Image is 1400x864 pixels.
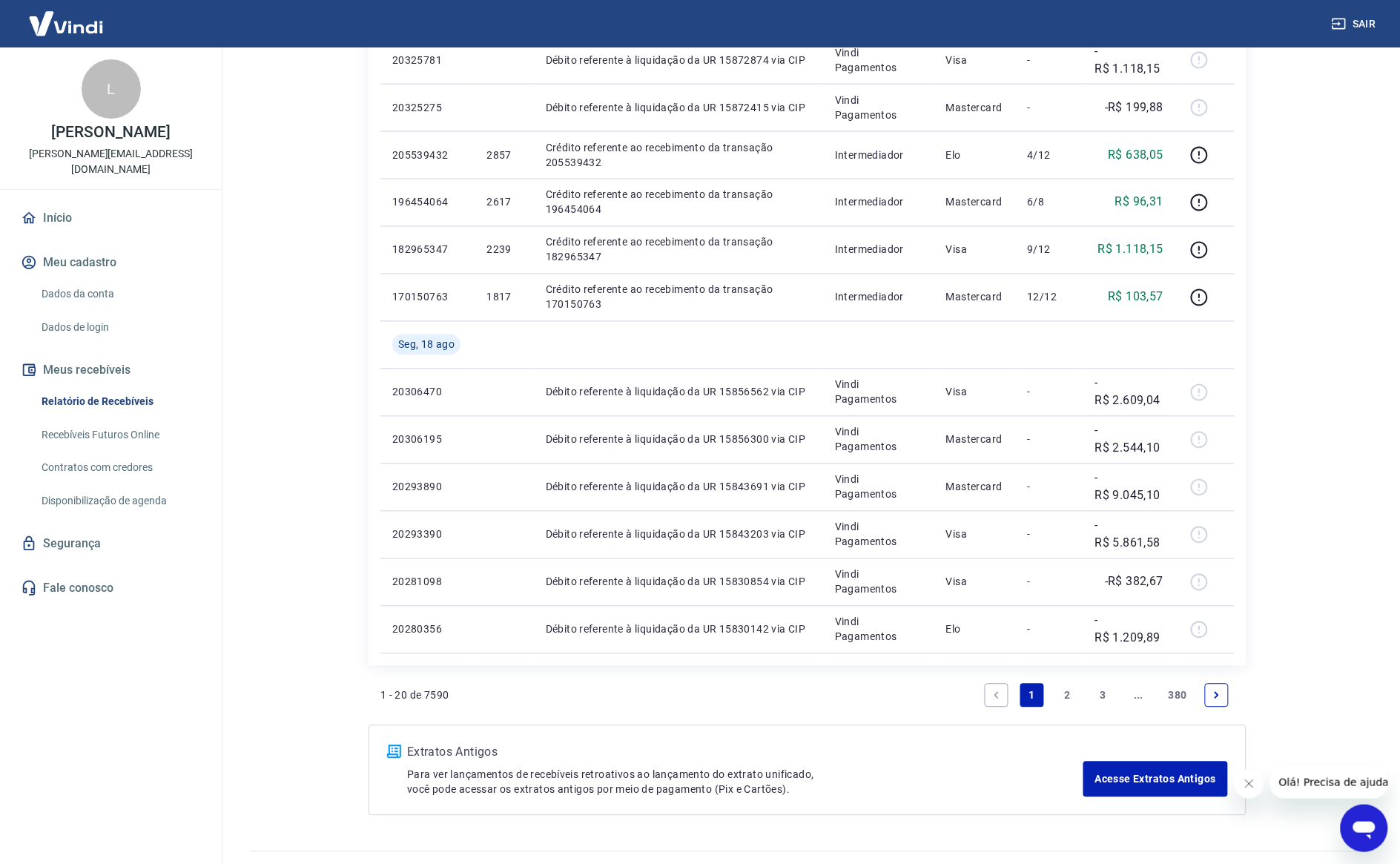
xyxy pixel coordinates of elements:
[835,472,922,502] p: Vindi Pagamentos
[12,146,210,177] p: [PERSON_NAME][EMAIL_ADDRESS][DOMAIN_NAME]
[835,567,922,597] p: Vindi Pagamentos
[1095,612,1163,647] p: -R$ 1.209,89
[1092,684,1115,708] a: Page 3
[1028,480,1072,495] p: -
[1329,10,1382,38] button: Sair
[946,527,1004,542] p: Visa
[1095,42,1163,78] p: -R$ 1.118,15
[946,480,1004,495] p: Mastercard
[392,527,463,542] p: 20293390
[835,45,922,75] p: Vindi Pagamentos
[1028,195,1072,210] p: 6/8
[946,195,1004,210] p: Mastercard
[18,527,204,560] a: Segurança
[486,195,521,210] p: 2617
[1163,684,1193,708] a: Page 380
[1115,194,1163,211] p: R$ 96,31
[1105,99,1163,116] p: -R$ 199,88
[546,140,811,170] p: Crédito referente ao recebimento da transação 205539432
[1109,146,1164,164] p: R$ 638,05
[546,235,811,265] p: Crédito referente ao recebimento da transação 182965347
[398,337,455,352] span: Seg, 18 ago
[835,195,922,210] p: Intermediador
[946,385,1004,400] p: Visa
[546,283,811,312] p: Crédito referente ao recebimento da transação 170150763
[18,202,204,234] a: Início
[392,432,463,447] p: 20306195
[392,290,463,305] p: 170150763
[392,243,463,257] p: 182965347
[1028,527,1072,542] p: -
[985,684,1008,708] a: Previous page
[392,480,463,495] p: 20293890
[1028,432,1072,447] p: -
[36,386,204,417] a: Relatório de Recebíveis
[18,572,204,604] a: Fale conosco
[486,243,521,257] p: 2239
[1028,575,1072,590] p: -
[546,100,811,115] p: Débito referente à liquidação da UR 15872415 via CIP
[486,148,521,162] p: 2857
[36,486,204,516] a: Disponibilização de agenda
[546,575,811,590] p: Débito referente à liquidação da UR 15830854 via CIP
[36,279,204,309] a: Dados da conta
[946,148,1004,162] p: Elo
[51,125,170,140] p: [PERSON_NAME]
[546,432,811,447] p: Débito referente à liquidação da UR 15856300 via CIP
[946,622,1004,637] p: Elo
[1270,766,1388,799] iframe: Mensagem da empresa
[1095,469,1163,505] p: -R$ 9.045,10
[36,420,204,450] a: Recebíveis Futuros Online
[946,243,1004,257] p: Visa
[392,385,463,400] p: 20306470
[946,575,1004,590] p: Visa
[1028,385,1072,400] p: -
[1095,375,1163,410] p: -R$ 2.609,04
[835,377,922,407] p: Vindi Pagamentos
[36,312,204,343] a: Dados de login
[1028,53,1072,67] p: -
[392,622,463,637] p: 20280356
[1341,805,1388,852] iframe: Botão para abrir a janela de mensagens
[979,678,1235,713] ul: Pagination
[546,188,811,217] p: Crédito referente ao recebimento da transação 196454064
[392,575,463,590] p: 20281098
[18,1,114,46] img: Vindi
[835,93,922,122] p: Vindi Pagamentos
[546,480,811,495] p: Débito referente à liquidação da UR 15843691 via CIP
[392,195,463,210] p: 196454064
[546,527,811,542] p: Débito referente à liquidação da UR 15843203 via CIP
[1095,517,1163,553] p: -R$ 5.861,58
[1105,573,1163,591] p: -R$ 382,67
[387,745,401,759] img: ícone
[36,452,204,483] a: Contratos com credores
[835,520,922,550] p: Vindi Pagamentos
[546,385,811,400] p: Débito referente à liquidação da UR 15856562 via CIP
[835,615,922,644] p: Vindi Pagamentos
[1028,243,1072,257] p: 9/12
[546,622,811,637] p: Débito referente à liquidação da UR 15830142 via CIP
[1028,622,1072,637] p: -
[392,148,463,162] p: 205539432
[392,100,463,115] p: 20325275
[18,246,204,279] button: Meu cadastro
[380,688,449,703] p: 1 - 20 de 7590
[946,432,1004,447] p: Mastercard
[1083,762,1228,797] a: Acesse Extratos Antigos
[1056,684,1080,708] a: Page 2
[486,290,521,305] p: 1817
[946,290,1004,305] p: Mastercard
[392,53,463,67] p: 20325781
[835,425,922,455] p: Vindi Pagamentos
[18,354,204,386] button: Meus recebíveis
[82,59,141,119] div: L
[946,100,1004,115] p: Mastercard
[1127,684,1151,708] a: Jump forward
[1028,148,1072,162] p: 4/12
[9,10,125,22] span: Olá! Precisa de ajuda?
[1235,769,1264,799] iframe: Fechar mensagem
[946,53,1004,67] p: Visa
[835,148,922,162] p: Intermediador
[407,768,1083,797] p: Para ver lançamentos de recebíveis retroativos ao lançamento do extrato unificado, você pode aces...
[1095,422,1163,458] p: -R$ 2.544,10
